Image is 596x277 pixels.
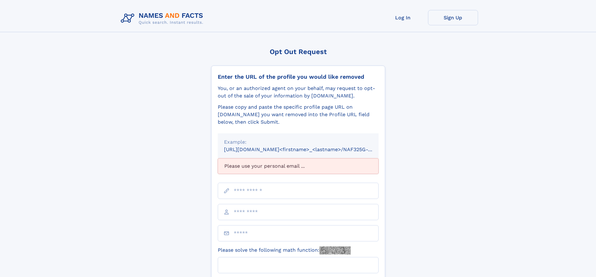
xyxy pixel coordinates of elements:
a: Log In [378,10,428,25]
div: Please use your personal email ... [218,158,379,174]
label: Please solve the following math function: [218,246,351,255]
div: Please copy and paste the specific profile page URL on [DOMAIN_NAME] you want removed into the Pr... [218,103,379,126]
div: Example: [224,138,372,146]
img: Logo Names and Facts [118,10,208,27]
div: You, or an authorized agent on your behalf, may request to opt-out of the sale of your informatio... [218,85,379,100]
a: Sign Up [428,10,478,25]
div: Enter the URL of the profile you would like removed [218,73,379,80]
div: Opt Out Request [211,48,385,56]
small: [URL][DOMAIN_NAME]<firstname>_<lastname>/NAF325G-xxxxxxxx [224,146,390,152]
